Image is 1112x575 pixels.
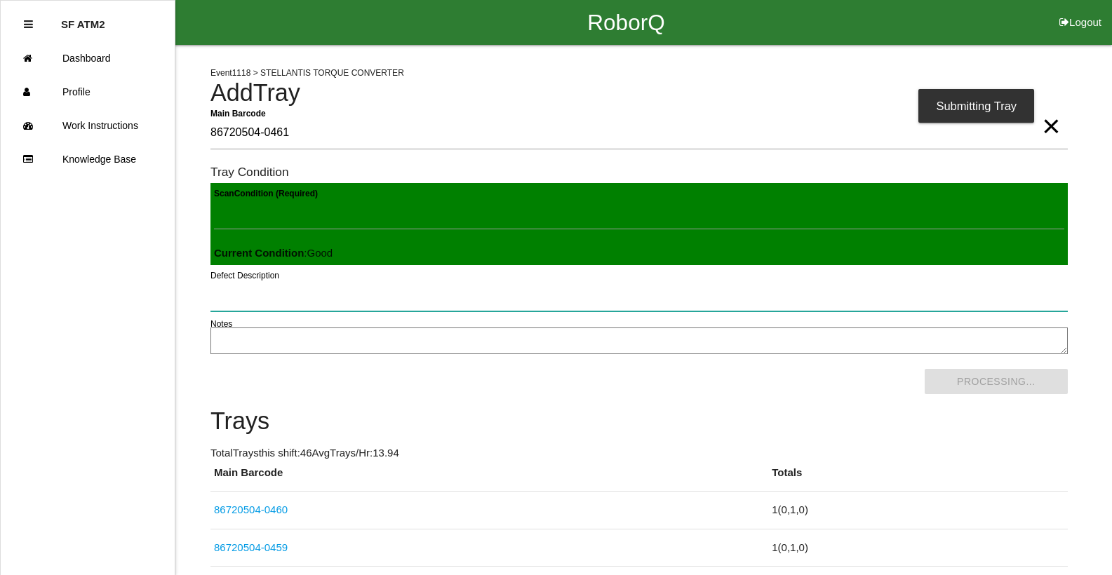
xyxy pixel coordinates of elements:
[210,117,1068,149] input: Required
[1,41,175,75] a: Dashboard
[210,80,1068,107] h4: Add Tray
[1,142,175,176] a: Knowledge Base
[1,75,175,109] a: Profile
[210,269,279,282] label: Defect Description
[214,541,288,553] a: 86720504-0459
[210,108,266,118] b: Main Barcode
[1,109,175,142] a: Work Instructions
[214,247,304,259] b: Current Condition
[61,8,105,30] p: SF ATM2
[918,89,1034,123] div: Submitting Tray
[1042,98,1060,126] span: Clear Input
[214,247,333,259] span: : Good
[210,465,768,492] th: Main Barcode
[210,165,1068,179] h6: Tray Condition
[210,408,1068,435] h4: Trays
[768,492,1067,529] td: 1 ( 0 , 1 , 0 )
[210,318,232,330] label: Notes
[210,445,1068,461] p: Total Trays this shift: 46 Avg Trays /Hr: 13.94
[210,68,404,78] span: Event 1118 > STELLANTIS TORQUE CONVERTER
[768,465,1067,492] th: Totals
[768,529,1067,567] td: 1 ( 0 , 1 , 0 )
[24,8,33,41] div: Close
[214,503,288,515] a: 86720504-0460
[214,189,318,198] b: Scan Condition (Required)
